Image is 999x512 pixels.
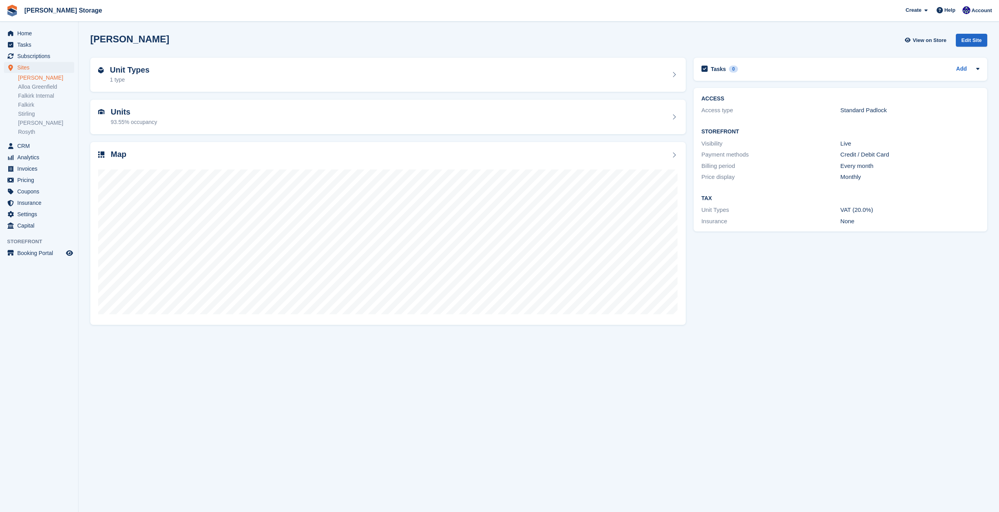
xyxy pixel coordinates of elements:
div: Unit Types [701,206,840,215]
a: [PERSON_NAME] [18,74,74,82]
a: menu [4,186,74,197]
h2: Tasks [711,66,726,73]
h2: Map [111,150,126,159]
span: Pricing [17,175,64,186]
a: [PERSON_NAME] Storage [21,4,105,17]
span: Sites [17,62,64,73]
span: Home [17,28,64,39]
span: Storefront [7,238,78,246]
span: Booking Portal [17,248,64,259]
a: Rosyth [18,128,74,136]
a: Edit Site [956,34,987,50]
div: Live [840,139,979,148]
span: Capital [17,220,64,231]
a: Map [90,142,686,325]
div: Price display [701,173,840,182]
span: Analytics [17,152,64,163]
div: Payment methods [701,150,840,159]
a: Add [956,65,967,74]
a: Falkirk [18,101,74,109]
span: Create [906,6,921,14]
a: menu [4,28,74,39]
div: Every month [840,162,979,171]
div: None [840,217,979,226]
span: Settings [17,209,64,220]
span: CRM [17,140,64,151]
a: Unit Types 1 type [90,58,686,92]
a: menu [4,51,74,62]
a: Alloa Greenfield [18,83,74,91]
h2: Units [111,108,157,117]
img: map-icn-33ee37083ee616e46c38cad1a60f524a97daa1e2b2c8c0bc3eb3415660979fc1.svg [98,151,104,158]
a: Falkirk Internal [18,92,74,100]
div: Billing period [701,162,840,171]
a: menu [4,62,74,73]
div: 0 [729,66,738,73]
img: stora-icon-8386f47178a22dfd0bd8f6a31ec36ba5ce8667c1dd55bd0f319d3a0aa187defe.svg [6,5,18,16]
span: View on Store [913,36,946,44]
div: Insurance [701,217,840,226]
h2: ACCESS [701,96,979,102]
img: Ross Watt [962,6,970,14]
a: menu [4,220,74,231]
div: VAT (20.0%) [840,206,979,215]
h2: Storefront [701,129,979,135]
a: menu [4,209,74,220]
a: menu [4,197,74,208]
span: Account [972,7,992,15]
a: menu [4,175,74,186]
span: Coupons [17,186,64,197]
h2: Tax [701,195,979,202]
div: Visibility [701,139,840,148]
span: Insurance [17,197,64,208]
div: 1 type [110,76,150,84]
div: 93.55% occupancy [111,118,157,126]
h2: Unit Types [110,66,150,75]
a: View on Store [904,34,950,47]
img: unit-icn-7be61d7bf1b0ce9d3e12c5938cc71ed9869f7b940bace4675aadf7bd6d80202e.svg [98,109,104,115]
a: menu [4,152,74,163]
div: Standard Padlock [840,106,979,115]
img: unit-type-icn-2b2737a686de81e16bb02015468b77c625bbabd49415b5ef34ead5e3b44a266d.svg [98,67,104,73]
a: Preview store [65,248,74,258]
a: menu [4,163,74,174]
div: Edit Site [956,34,987,47]
span: Tasks [17,39,64,50]
span: Invoices [17,163,64,174]
a: menu [4,248,74,259]
div: Credit / Debit Card [840,150,979,159]
a: Stirling [18,110,74,118]
a: [PERSON_NAME] [18,119,74,127]
a: menu [4,39,74,50]
span: Help [944,6,955,14]
span: Subscriptions [17,51,64,62]
a: menu [4,140,74,151]
div: Access type [701,106,840,115]
a: Units 93.55% occupancy [90,100,686,134]
div: Monthly [840,173,979,182]
h2: [PERSON_NAME] [90,34,169,44]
